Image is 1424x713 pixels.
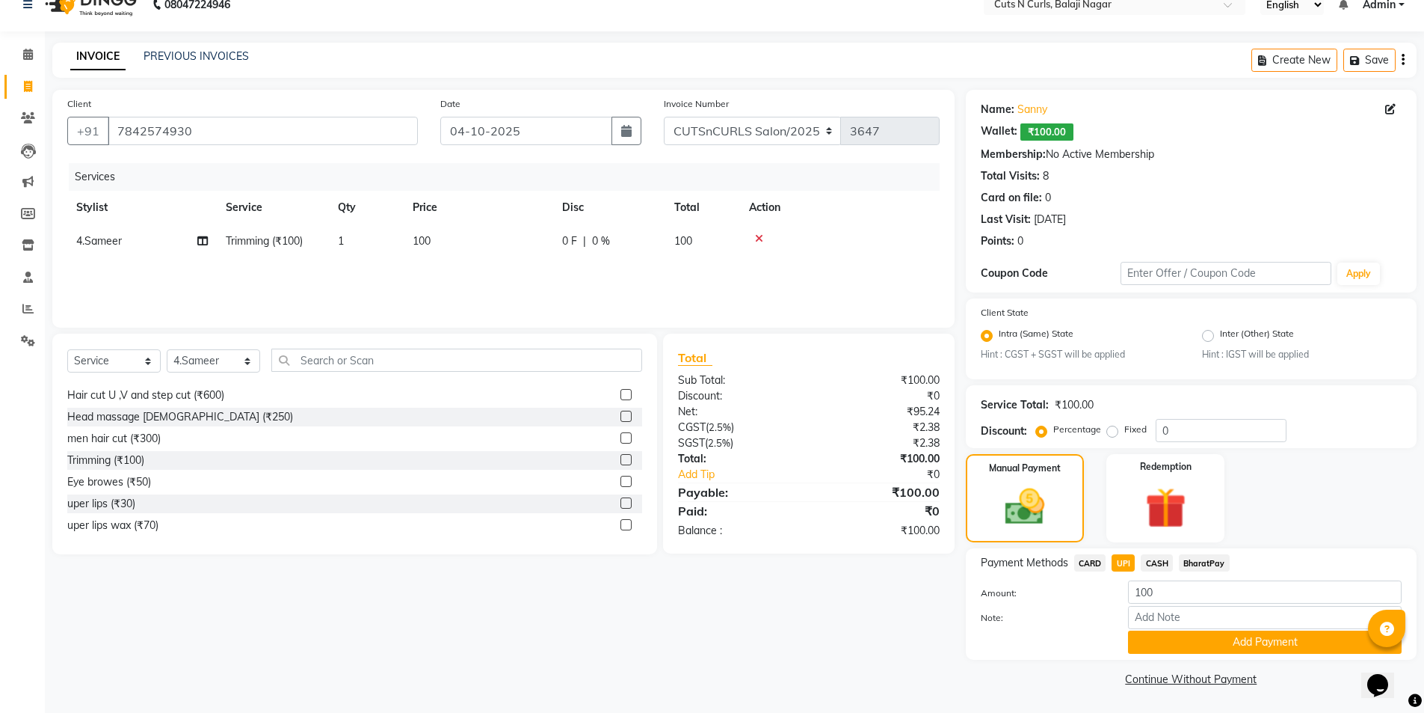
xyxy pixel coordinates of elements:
span: BharatPay [1179,554,1230,572]
span: Payment Methods [981,555,1068,571]
div: uper lips (₹30) [67,496,135,512]
span: Total [678,350,712,366]
img: _gift.svg [1132,483,1199,533]
div: Paid: [667,502,809,520]
div: 8 [1043,168,1049,184]
div: Service Total: [981,397,1049,413]
span: CARD [1074,554,1106,572]
input: Search or Scan [271,349,642,372]
button: Add Payment [1128,631,1402,654]
span: 2.5% [709,421,731,433]
div: Discount: [667,388,809,404]
div: Balance : [667,523,809,539]
span: ₹100.00 [1020,123,1073,141]
th: Disc [553,191,665,224]
span: 2.5% [708,437,730,449]
small: Hint : CGST + SGST will be applied [981,348,1180,361]
label: Client State [981,306,1029,319]
span: 4.Sameer [76,234,122,248]
span: Trimming (₹100) [226,234,303,248]
span: 100 [413,234,431,248]
button: Apply [1337,263,1380,285]
label: Note: [970,611,1118,625]
th: Qty [329,191,404,224]
a: INVOICE [70,43,126,70]
label: Redemption [1140,460,1192,474]
div: ₹100.00 [809,373,951,388]
label: Fixed [1124,423,1147,436]
label: Percentage [1053,423,1101,436]
div: Services [69,163,951,191]
img: _cash.svg [993,484,1057,530]
span: 0 % [592,233,610,249]
div: ₹0 [809,388,951,404]
label: Intra (Same) State [999,327,1073,345]
button: Save [1343,49,1396,72]
div: 0 [1017,233,1023,249]
a: Sanny [1017,102,1047,117]
th: Stylist [67,191,217,224]
span: SGST [678,436,705,450]
label: Date [440,97,460,111]
div: ₹2.38 [809,435,951,451]
div: Head massage [DEMOGRAPHIC_DATA] (₹250) [67,409,293,425]
a: Continue Without Payment [969,672,1414,688]
a: PREVIOUS INVOICES [144,49,249,63]
div: ₹100.00 [809,483,951,501]
div: ₹0 [833,467,951,483]
input: Enter Offer / Coupon Code [1121,262,1331,285]
span: 0 F [562,233,577,249]
input: Amount [1128,581,1402,604]
span: UPI [1112,554,1135,572]
label: Manual Payment [989,462,1061,475]
div: No Active Membership [981,147,1402,162]
div: Card on file: [981,190,1042,206]
th: Total [665,191,740,224]
label: Invoice Number [664,97,729,111]
div: Trimming (₹100) [67,453,144,468]
span: 100 [674,234,692,248]
div: Last Visit: [981,212,1031,227]
div: ₹95.24 [809,404,951,420]
span: 1 [338,234,344,248]
div: 0 [1045,190,1051,206]
div: ₹100.00 [809,451,951,467]
input: Add Note [1128,606,1402,629]
div: uper lips wax (₹70) [67,518,158,533]
div: Name: [981,102,1014,117]
div: Total: [667,451,809,467]
small: Hint : IGST will be applied [1202,348,1402,361]
div: Net: [667,404,809,420]
label: Client [67,97,91,111]
span: | [583,233,586,249]
div: ( ) [667,420,809,435]
div: Eye browes (₹50) [67,474,151,490]
div: Discount: [981,423,1027,439]
div: ₹100.00 [809,523,951,539]
span: CGST [678,420,706,434]
span: CASH [1141,554,1173,572]
div: Coupon Code [981,266,1121,281]
th: Action [740,191,940,224]
div: Membership: [981,147,1046,162]
div: Sub Total: [667,373,809,388]
div: ₹2.38 [809,420,951,435]
div: ₹100.00 [1055,397,1094,413]
div: Total Visits: [981,168,1040,184]
th: Price [404,191,553,224]
div: men hair cut (₹300) [67,431,161,447]
label: Inter (Other) State [1220,327,1294,345]
div: Hair cut U ,V and step cut (₹600) [67,388,224,403]
div: ₹0 [809,502,951,520]
div: ( ) [667,435,809,451]
button: Create New [1251,49,1337,72]
a: Add Tip [667,467,832,483]
div: Payable: [667,483,809,501]
label: Amount: [970,587,1118,600]
input: Search by Name/Mobile/Email/Code [108,117,418,145]
div: [DATE] [1034,212,1066,227]
iframe: chat widget [1361,653,1409,698]
th: Service [217,191,329,224]
div: Points: [981,233,1014,249]
button: +91 [67,117,109,145]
